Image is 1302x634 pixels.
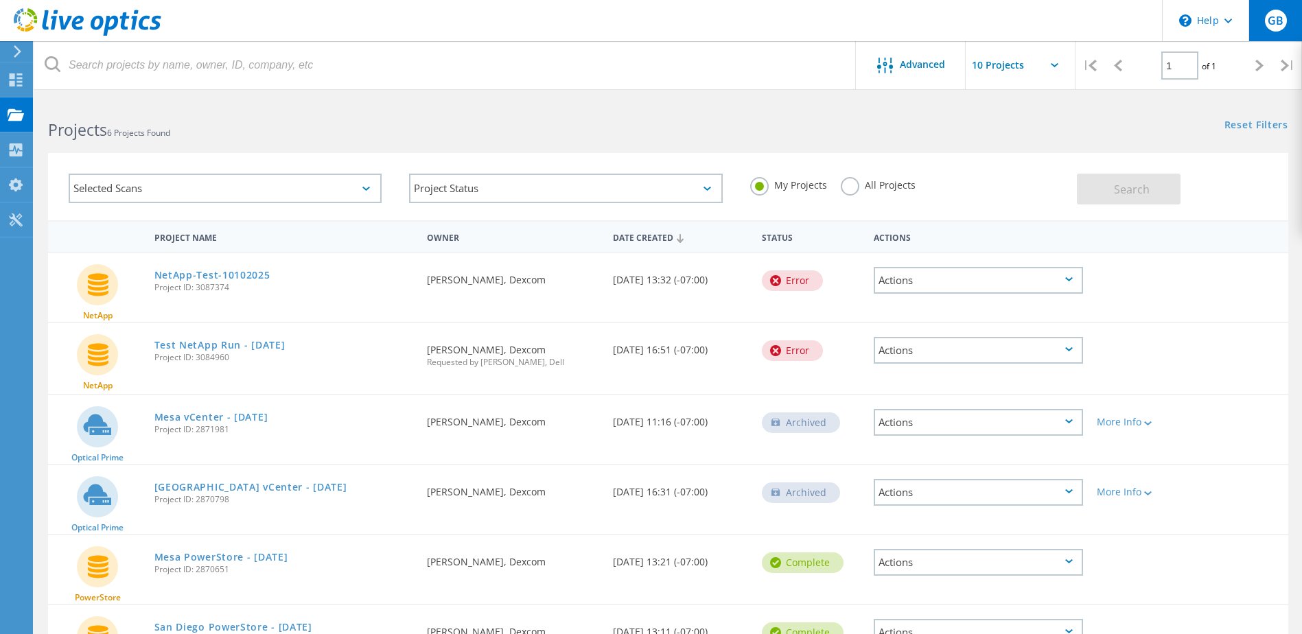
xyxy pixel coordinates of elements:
div: [DATE] 13:21 (-07:00) [606,535,755,580]
div: [PERSON_NAME], Dexcom [420,323,606,380]
div: [DATE] 13:32 (-07:00) [606,253,755,298]
svg: \n [1179,14,1191,27]
div: Selected Scans [69,174,382,203]
a: San Diego PowerStore - [DATE] [154,622,312,632]
a: Mesa PowerStore - [DATE] [154,552,288,562]
div: [PERSON_NAME], Dexcom [420,535,606,580]
a: Test NetApp Run - [DATE] [154,340,286,350]
input: Search projects by name, owner, ID, company, etc [34,41,857,89]
div: [DATE] 16:31 (-07:00) [606,465,755,510]
div: Actions [867,224,1090,249]
span: of 1 [1202,60,1216,72]
div: Error [762,340,823,361]
a: Reset Filters [1224,120,1288,132]
div: Actions [874,409,1083,436]
div: Owner [420,224,606,249]
label: All Projects [841,177,916,190]
div: [DATE] 16:51 (-07:00) [606,323,755,368]
div: Status [755,224,867,249]
label: My Projects [750,177,827,190]
span: Optical Prime [71,524,124,532]
span: GB [1268,15,1283,26]
span: Project ID: 3084960 [154,353,414,362]
span: NetApp [83,381,113,390]
div: Date Created [606,224,755,250]
span: Project ID: 2871981 [154,425,414,434]
a: Mesa vCenter - [DATE] [154,412,268,422]
span: PowerStore [75,594,121,602]
div: [DATE] 11:16 (-07:00) [606,395,755,441]
span: Project ID: 2870651 [154,565,414,574]
div: More Info [1097,417,1183,427]
span: Optical Prime [71,454,124,462]
span: Project ID: 3087374 [154,283,414,292]
a: NetApp-Test-10102025 [154,270,270,280]
span: Advanced [900,60,945,69]
span: Project ID: 2870798 [154,495,414,504]
div: Actions [874,549,1083,576]
div: Actions [874,267,1083,294]
span: Search [1114,182,1150,197]
div: | [1076,41,1104,90]
div: | [1274,41,1302,90]
button: Search [1077,174,1181,204]
div: Project Status [409,174,722,203]
a: [GEOGRAPHIC_DATA] vCenter - [DATE] [154,482,347,492]
span: NetApp [83,312,113,320]
div: Actions [874,337,1083,364]
div: [PERSON_NAME], Dexcom [420,465,606,510]
div: [PERSON_NAME], Dexcom [420,253,606,298]
div: Actions [874,479,1083,506]
span: 6 Projects Found [107,127,170,139]
b: Projects [48,119,107,141]
div: More Info [1097,487,1183,497]
div: Archived [762,412,840,433]
div: [PERSON_NAME], Dexcom [420,395,606,441]
div: Complete [762,552,844,573]
div: Error [762,270,823,291]
span: Requested by [PERSON_NAME], Dell [427,358,599,366]
div: Archived [762,482,840,503]
div: Project Name [148,224,421,249]
a: Live Optics Dashboard [14,29,161,38]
